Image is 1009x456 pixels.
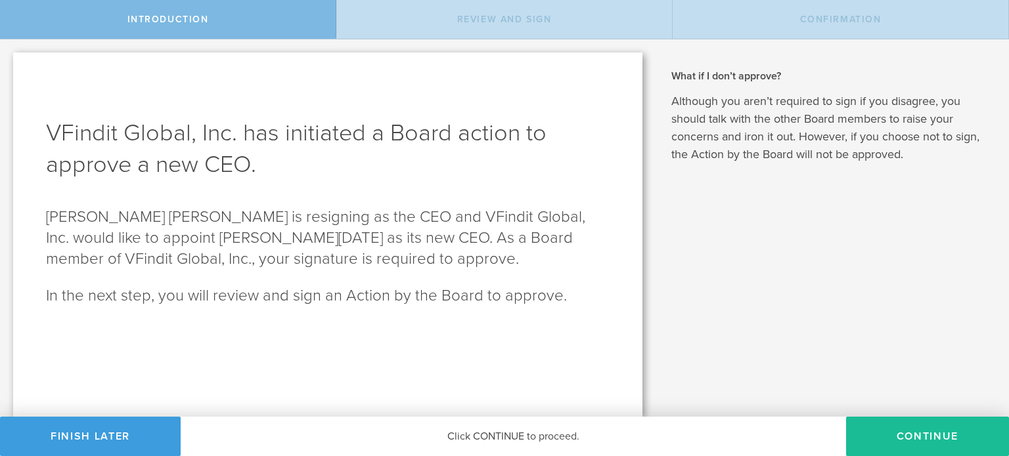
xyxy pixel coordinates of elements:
[671,93,989,163] p: Although you aren’t required to sign if you disagree, you should talk with the other Board member...
[800,14,882,25] span: Confirmation
[846,417,1009,456] button: Continue
[671,69,989,83] h2: What if I don’t approve?
[46,207,610,270] p: [PERSON_NAME] [PERSON_NAME] is resigning as the CEO and VFindit Global, Inc. would like to appoin...
[181,417,846,456] div: Click CONTINUE to proceed.
[127,14,209,25] span: Introduction
[46,285,610,306] p: In the next step, you will review and sign an Action by the Board to approve.
[457,14,552,25] span: Review and Sign
[46,117,610,180] h1: VFindit Global, Inc. has initiated a Board action to approve a new CEO.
